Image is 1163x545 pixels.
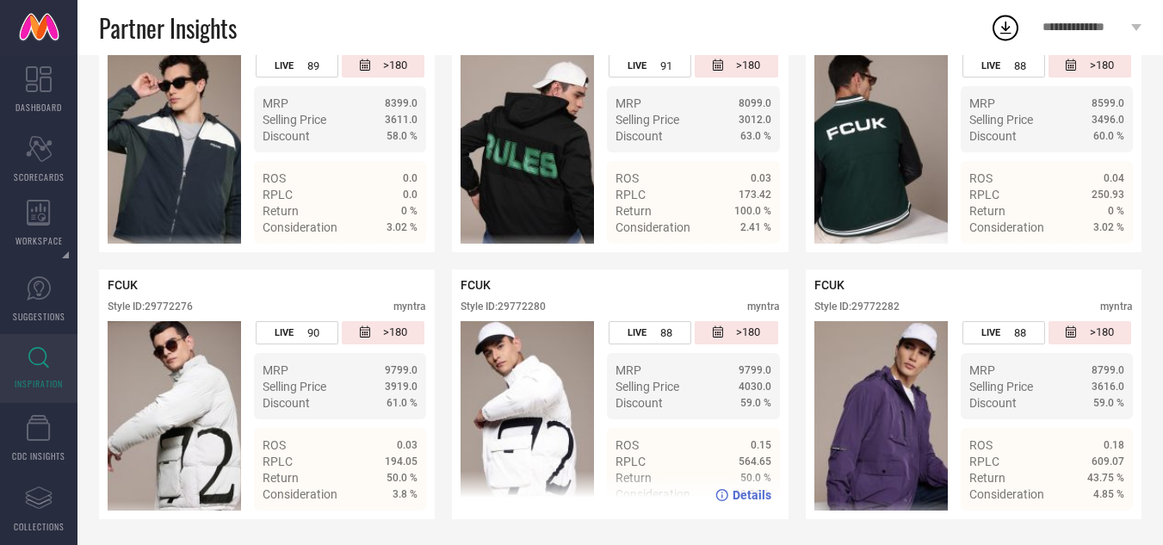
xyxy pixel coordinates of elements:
[733,488,771,502] span: Details
[969,396,1017,410] span: Discount
[342,54,424,77] div: Number of days since the style was first listed on the platform
[263,188,293,201] span: RPLC
[1093,221,1124,233] span: 3.02 %
[263,220,337,234] span: Consideration
[739,97,771,109] span: 8099.0
[385,381,418,393] span: 3919.0
[461,300,546,313] div: Style ID: 29772280
[1087,472,1124,484] span: 43.75 %
[616,396,663,410] span: Discount
[15,234,63,247] span: WORKSPACE
[461,278,491,292] span: FCUK
[616,129,663,143] span: Discount
[695,321,777,344] div: Number of days since the style was first listed on the platform
[1093,130,1124,142] span: 60.0 %
[13,310,65,323] span: SUGGESTIONS
[1049,54,1131,77] div: Number of days since the style was first listed on the platform
[969,380,1033,393] span: Selling Price
[1092,455,1124,468] span: 609.07
[14,520,65,533] span: COLLECTIONS
[814,321,948,511] div: Click to view image
[981,327,1000,338] span: LIVE
[108,54,241,244] div: Click to view image
[616,188,646,201] span: RPLC
[1092,364,1124,376] span: 8799.0
[1092,381,1124,393] span: 3616.0
[969,471,1005,485] span: Return
[12,449,65,462] span: CDC INSIGHTS
[695,54,777,77] div: Number of days since the style was first listed on the platform
[609,54,691,77] div: Number of days the style has been live on the platform
[385,455,418,468] span: 194.05
[628,327,646,338] span: LIVE
[108,278,138,292] span: FCUK
[814,54,948,244] img: Style preview image
[616,96,641,110] span: MRP
[1093,397,1124,409] span: 59.0 %
[108,321,241,511] img: Style preview image
[307,326,319,339] span: 90
[385,97,418,109] span: 8399.0
[739,455,771,468] span: 564.65
[969,363,995,377] span: MRP
[736,325,760,340] span: >180
[1090,59,1114,73] span: >180
[1100,300,1133,313] div: myntra
[747,300,780,313] div: myntra
[962,54,1045,77] div: Number of days the style has been live on the platform
[15,377,63,390] span: INSPIRATION
[263,487,337,501] span: Consideration
[403,172,418,184] span: 0.0
[969,438,993,452] span: ROS
[715,488,771,502] a: Details
[1108,205,1124,217] span: 0 %
[969,96,995,110] span: MRP
[108,300,193,313] div: Style ID: 29772276
[660,59,672,72] span: 91
[1093,488,1124,500] span: 4.85 %
[969,113,1033,127] span: Selling Price
[383,59,407,73] span: >180
[1092,189,1124,201] span: 250.93
[1014,59,1026,72] span: 88
[739,189,771,201] span: 173.42
[379,251,418,265] span: Details
[461,321,594,511] img: Style preview image
[14,170,65,183] span: SCORECARDS
[1086,518,1124,532] span: Details
[733,251,771,265] span: Details
[814,278,844,292] span: FCUK
[387,397,418,409] span: 61.0 %
[275,60,294,71] span: LIVE
[1104,172,1124,184] span: 0.04
[715,251,771,265] a: Details
[969,129,1017,143] span: Discount
[1086,251,1124,265] span: Details
[461,54,594,244] div: Click to view image
[660,326,672,339] span: 88
[108,321,241,511] div: Click to view image
[616,438,639,452] span: ROS
[1092,114,1124,126] span: 3496.0
[263,380,326,393] span: Selling Price
[263,438,286,452] span: ROS
[461,54,594,244] img: Style preview image
[981,60,1000,71] span: LIVE
[736,59,760,73] span: >180
[256,54,338,77] div: Number of days the style has been live on the platform
[1068,251,1124,265] a: Details
[814,300,900,313] div: Style ID: 29772282
[990,12,1021,43] div: Open download list
[814,321,948,511] img: Style preview image
[739,364,771,376] span: 9799.0
[969,188,999,201] span: RPLC
[263,396,310,410] span: Discount
[263,204,299,218] span: Return
[1104,439,1124,451] span: 0.18
[393,488,418,500] span: 3.8 %
[751,172,771,184] span: 0.03
[969,220,1044,234] span: Consideration
[969,171,993,185] span: ROS
[263,455,293,468] span: RPLC
[751,439,771,451] span: 0.15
